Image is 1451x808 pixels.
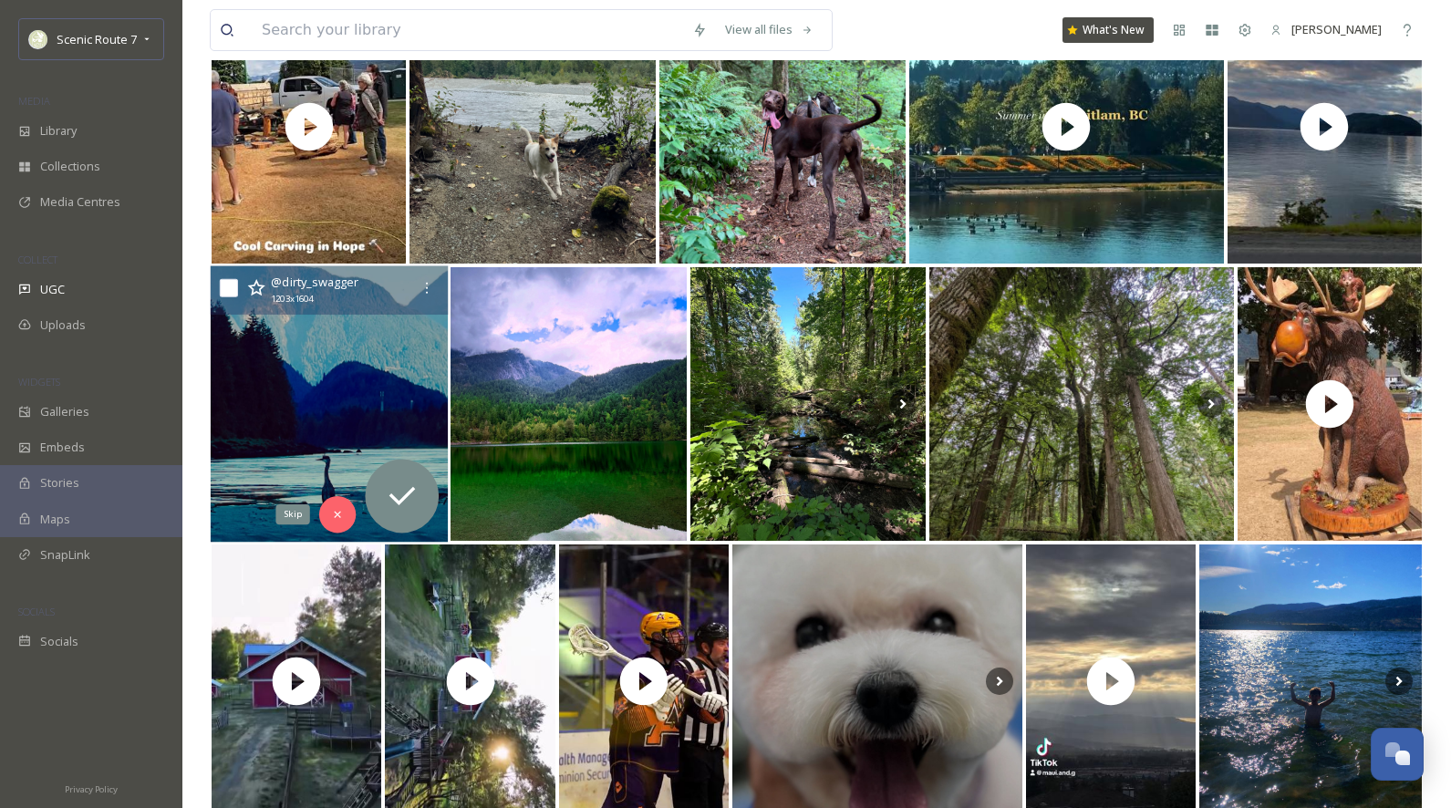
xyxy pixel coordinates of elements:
span: Scenic Route 7 [57,31,137,47]
span: MEDIA [18,94,50,108]
span: 1203 x 1604 [271,293,312,306]
a: View all files [716,12,823,47]
span: Maps [40,511,70,528]
span: SOCIALS [18,605,55,618]
span: [PERSON_NAME] [1291,21,1382,37]
a: [PERSON_NAME] [1261,12,1391,47]
span: Galleries [40,403,89,420]
span: @ dirty_swagger [271,274,358,290]
button: Open Chat [1371,728,1424,781]
span: SnapLink [40,546,90,564]
img: Just five minutes north of Hope—emerald green perfection for a sizzling summer swim #LocalParadis... [451,267,686,541]
span: Uploads [40,316,86,334]
span: Privacy Policy [65,783,118,795]
span: Stories [40,474,79,492]
a: Privacy Policy [65,777,118,799]
img: SnapSea%20Square%20Logo.png [29,30,47,48]
span: WIDGETS [18,375,60,388]
span: COLLECT [18,253,57,266]
div: Skip [276,504,310,525]
span: Socials [40,633,78,650]
img: #heron #mountains #river #fraserriver #birds #hopebc #bc #canada [211,266,449,543]
span: UGC [40,281,65,298]
img: Spirit Trail, Harrison Hot Spring #mystisch #nobear # faces #forest #spirittrail #harrisonhotspri... [929,267,1233,541]
img: Caminando por las veredas de Coquitlam. #woods #river #coquitlam #vancouver #vacation #travelling... [690,267,926,541]
span: Media Centres [40,193,120,211]
img: thumbnail [1238,267,1422,541]
span: Library [40,122,77,140]
input: Search your library [253,10,683,50]
span: Embeds [40,439,85,456]
a: What's New [1062,17,1154,43]
span: Collections [40,158,100,175]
